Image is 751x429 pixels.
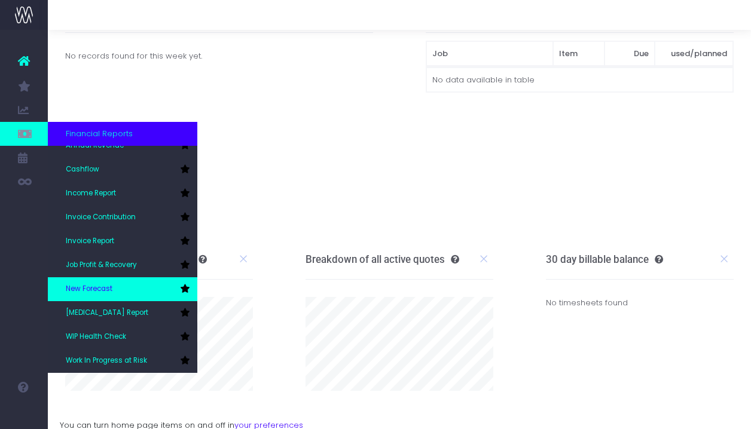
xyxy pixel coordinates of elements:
[426,68,734,92] td: No data available in table
[15,405,33,423] img: images/default_profile_image.png
[56,50,383,62] div: No records found for this week yet.
[66,140,124,151] span: Annual Revenue
[48,277,197,301] a: New Forecast
[655,41,733,66] th: used/planned: activate to sort column ascending
[66,308,148,318] span: [MEDICAL_DATA] Report
[48,206,197,229] a: Invoice Contribution
[48,301,197,325] a: [MEDICAL_DATA] Report
[66,236,114,247] span: Invoice Report
[553,41,605,66] th: Item: activate to sort column ascending
[66,188,116,199] span: Income Report
[48,158,197,182] a: Cashflow
[48,229,197,253] a: Invoice Report
[66,164,99,175] span: Cashflow
[66,332,126,342] span: WIP Health Check
[66,128,133,140] span: Financial Reports
[546,253,663,265] h3: 30 day billable balance
[66,212,136,223] span: Invoice Contribution
[605,41,655,66] th: Due: activate to sort column ascending
[426,41,553,66] th: Job: activate to sort column ascending
[66,284,112,295] span: New Forecast
[66,260,137,271] span: Job Profit & Recovery
[546,280,734,326] div: No timesheets found
[48,182,197,206] a: Income Report
[306,253,459,265] h3: Breakdown of all active quotes
[48,253,197,277] a: Job Profit & Recovery
[48,349,197,373] a: Work In Progress at Risk
[66,356,147,366] span: Work In Progress at Risk
[48,134,197,158] a: Annual Revenue
[48,325,197,349] a: WIP Health Check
